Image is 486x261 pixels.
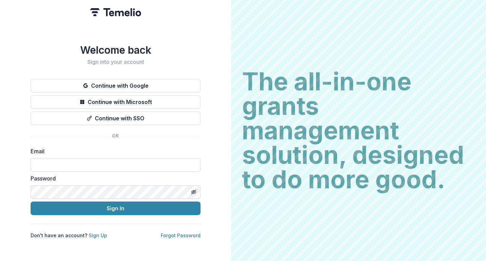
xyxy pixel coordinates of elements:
button: Toggle password visibility [188,187,199,197]
p: Don't have an account? [31,232,107,239]
h1: Welcome back [31,44,201,56]
label: Email [31,147,196,155]
h2: Sign into your account [31,59,201,65]
a: Forgot Password [161,232,201,238]
label: Password [31,174,196,182]
a: Sign Up [89,232,107,238]
button: Continue with Google [31,79,201,92]
button: Continue with SSO [31,111,201,125]
button: Continue with Microsoft [31,95,201,109]
img: Temelio [90,8,141,16]
button: Sign In [31,202,201,215]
